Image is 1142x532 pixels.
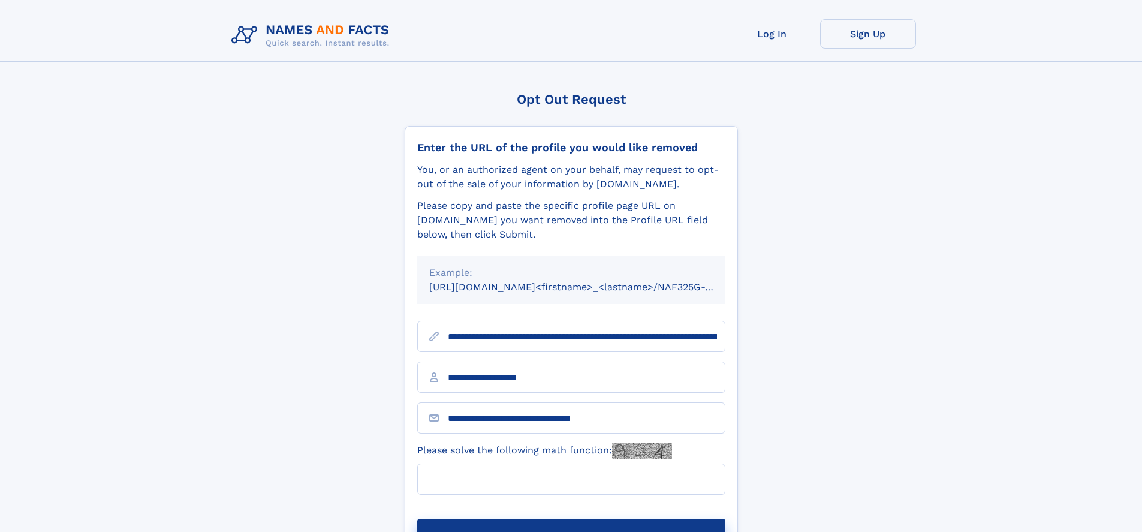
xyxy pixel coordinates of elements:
label: Please solve the following math function: [417,443,672,459]
div: Example: [429,266,713,280]
div: Opt Out Request [405,92,738,107]
div: Enter the URL of the profile you would like removed [417,141,725,154]
small: [URL][DOMAIN_NAME]<firstname>_<lastname>/NAF325G-xxxxxxxx [429,281,748,293]
div: You, or an authorized agent on your behalf, may request to opt-out of the sale of your informatio... [417,163,725,191]
a: Sign Up [820,19,916,49]
img: Logo Names and Facts [227,19,399,52]
a: Log In [724,19,820,49]
div: Please copy and paste the specific profile page URL on [DOMAIN_NAME] you want removed into the Pr... [417,199,725,242]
